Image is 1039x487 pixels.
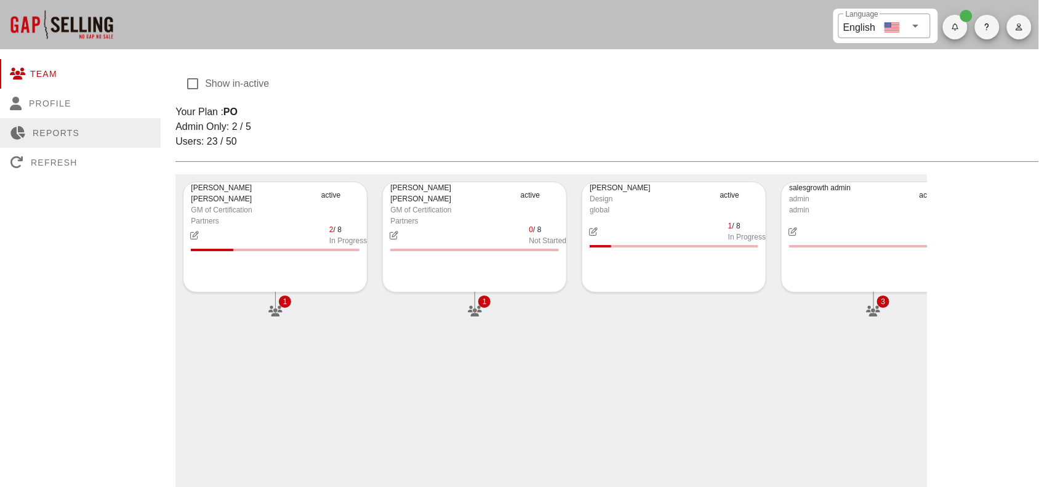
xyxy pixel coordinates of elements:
div: In Progress [728,231,766,243]
div: [PERSON_NAME] [PERSON_NAME] [390,182,513,204]
span: Badge [478,296,491,308]
label: Language [846,10,878,19]
div: LanguageEnglish [838,14,931,38]
div: Admin Only: 2 / 5 [175,119,1039,134]
div: GM of Certification [191,204,314,215]
div: / 8 [329,224,367,235]
strong: PO [223,107,238,117]
div: GM of Certification [390,204,513,215]
span: 2 [329,225,334,234]
div: Partners [191,215,314,227]
div: Partners [390,215,513,227]
div: salesgrowth admin [789,182,912,193]
div: Your Plan : [175,105,238,119]
div: Users: 23 / 50 [175,134,1039,149]
span: Badge [877,296,889,308]
div: In Progress [329,235,367,246]
span: 0 [529,225,534,234]
div: active [720,182,766,223]
div: active [521,182,567,227]
div: / 8 [728,220,766,231]
div: active [920,182,966,223]
span: Badge [960,10,973,22]
div: global [590,204,713,215]
div: English [843,17,875,35]
div: Not Started [529,235,567,246]
div: active [321,182,367,227]
div: admin [789,193,912,204]
div: [PERSON_NAME] [PERSON_NAME] [191,182,314,204]
span: Badge [279,296,291,308]
div: / 8 [529,224,567,235]
div: [PERSON_NAME] [590,182,713,193]
span: 1 [728,222,732,230]
div: Design [590,193,713,204]
div: admin [789,204,912,215]
label: Show in-active [205,78,269,90]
